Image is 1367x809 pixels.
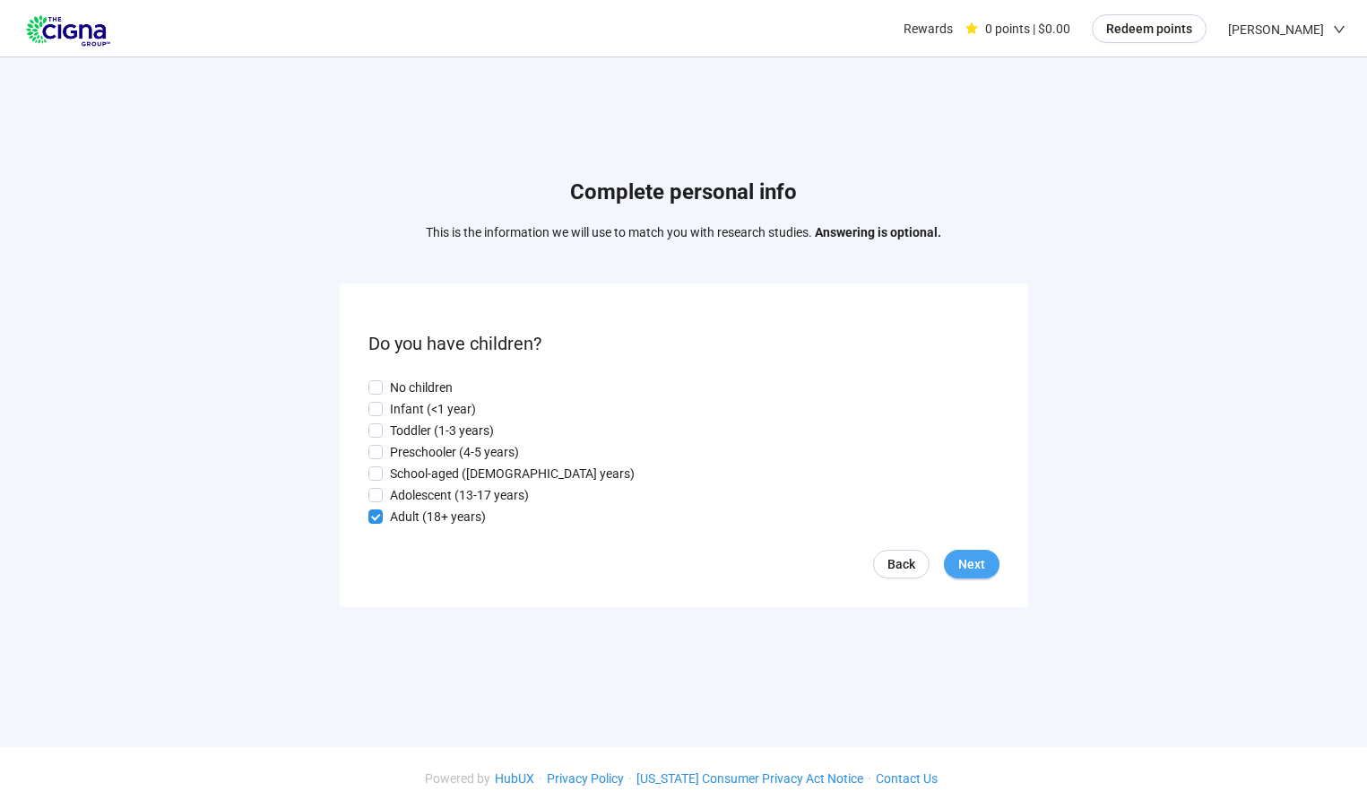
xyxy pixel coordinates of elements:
p: This is the information we will use to match you with research studies. [426,222,941,242]
span: Next [958,554,985,574]
span: star [965,22,978,35]
button: Redeem points [1092,14,1207,43]
p: Adult (18+ years) [390,507,486,526]
span: [PERSON_NAME] [1228,1,1324,58]
a: HubUX [490,771,539,786]
a: Contact Us [871,771,942,786]
p: Adolescent (13-17 years) [390,485,529,505]
strong: Answering is optional. [815,225,941,239]
p: Toddler (1-3 years) [390,421,494,440]
p: Infant (<1 year) [390,399,476,419]
a: Privacy Policy [542,771,628,786]
span: down [1333,23,1345,36]
a: Back [873,550,930,578]
span: Back [887,554,915,574]
h1: Complete personal info [426,176,941,210]
button: Next [944,550,999,578]
span: Powered by [425,771,490,786]
p: Do you have children? [368,330,999,358]
span: Redeem points [1106,19,1192,39]
div: · · · [425,769,942,788]
a: [US_STATE] Consumer Privacy Act Notice [632,771,868,786]
p: Preschooler (4-5 years) [390,442,519,462]
p: No children [390,378,453,397]
p: School-aged ([DEMOGRAPHIC_DATA] years) [390,464,635,483]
